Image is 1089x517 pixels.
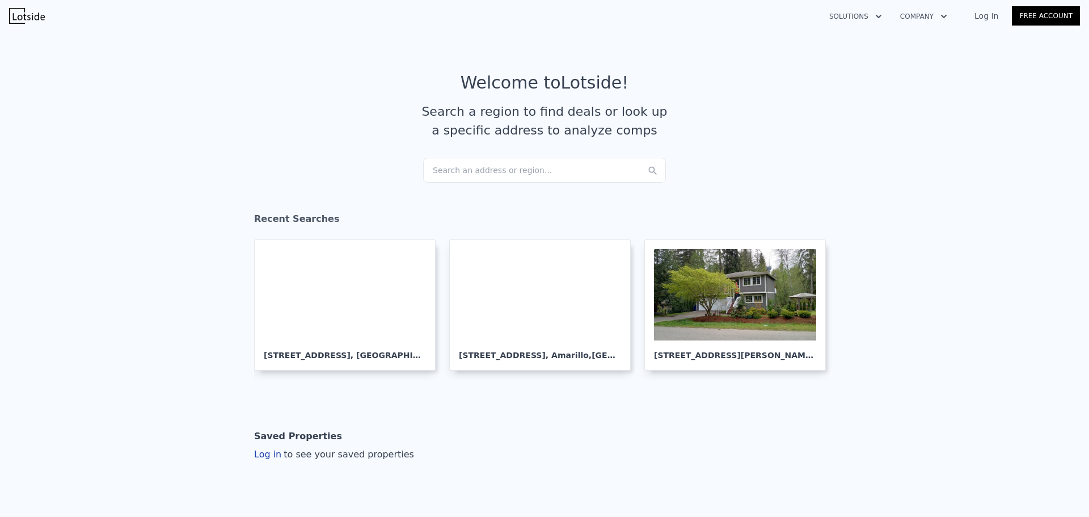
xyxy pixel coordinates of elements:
[820,6,891,27] button: Solutions
[254,425,342,448] div: Saved Properties
[461,73,629,93] div: Welcome to Lotside !
[254,448,414,461] div: Log in
[254,203,835,239] div: Recent Searches
[644,239,835,371] a: [STREET_ADDRESS][PERSON_NAME], [GEOGRAPHIC_DATA]
[264,341,426,361] div: [STREET_ADDRESS] , [GEOGRAPHIC_DATA]
[459,341,621,361] div: [STREET_ADDRESS] , Amarillo
[589,351,715,360] span: , [GEOGRAPHIC_DATA] 79107
[417,102,672,140] div: Search a region to find deals or look up a specific address to analyze comps
[423,158,666,183] div: Search an address or region...
[254,239,445,371] a: [STREET_ADDRESS], [GEOGRAPHIC_DATA]
[9,8,45,24] img: Lotside
[1012,6,1080,26] a: Free Account
[281,449,414,460] span: to see your saved properties
[654,341,816,361] div: [STREET_ADDRESS][PERSON_NAME] , [GEOGRAPHIC_DATA]
[891,6,956,27] button: Company
[961,10,1012,22] a: Log In
[449,239,640,371] a: [STREET_ADDRESS], Amarillo,[GEOGRAPHIC_DATA] 79107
